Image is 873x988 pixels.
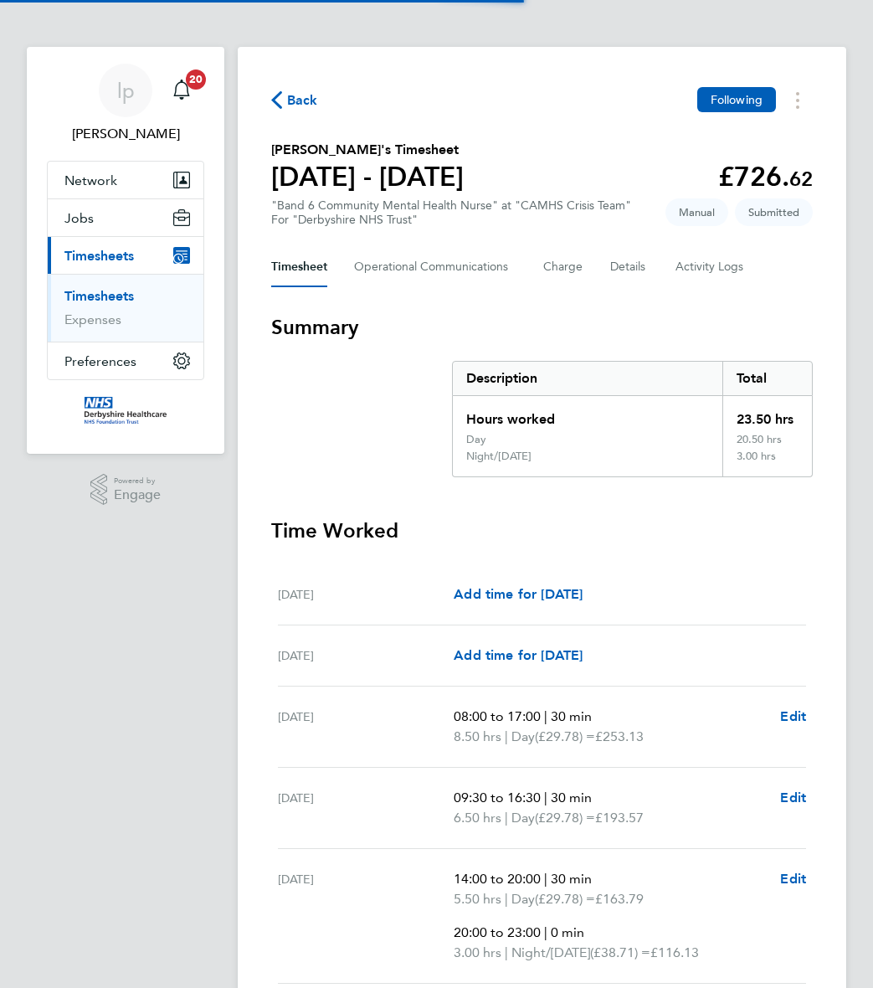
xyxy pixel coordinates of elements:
span: £253.13 [595,728,644,744]
h1: [DATE] - [DATE] [271,160,464,193]
span: This timesheet is Submitted. [735,198,813,226]
button: Details [610,247,649,287]
span: Day [511,889,535,909]
a: Expenses [64,311,121,327]
span: | [505,944,508,960]
span: 30 min [551,790,592,805]
span: Following [711,92,763,107]
span: Add time for [DATE] [454,586,583,602]
a: Edit [780,869,806,889]
button: Operational Communications [354,247,516,287]
span: Jobs [64,210,94,226]
div: "Band 6 Community Mental Health Nurse" at "CAMHS Crisis Team" [271,198,631,227]
div: 20.50 hrs [722,433,812,450]
span: Day [511,808,535,828]
span: 8.50 hrs [454,728,501,744]
span: 20:00 to 23:00 [454,924,541,940]
span: Preferences [64,353,136,369]
div: [DATE] [278,584,454,605]
div: [DATE] [278,869,454,963]
span: Powered by [114,474,161,488]
span: lp [117,80,135,101]
nav: Main navigation [27,47,224,454]
div: 23.50 hrs [722,396,812,433]
span: 08:00 to 17:00 [454,708,541,724]
div: [DATE] [278,788,454,828]
button: Timesheets [48,237,203,274]
span: 5.50 hrs [454,891,501,907]
app-decimal: £726. [718,161,813,193]
span: | [544,790,547,805]
span: 3.00 hrs [454,944,501,960]
a: Go to home page [47,397,204,424]
div: Summary [452,361,813,477]
span: Engage [114,488,161,502]
button: Network [48,162,203,198]
div: [DATE] [278,707,454,747]
span: 14:00 to 20:00 [454,871,541,887]
a: Add time for [DATE] [454,584,583,605]
a: 20 [165,64,198,117]
span: Add time for [DATE] [454,647,583,663]
a: lp[PERSON_NAME] [47,64,204,144]
button: Timesheets Menu [783,87,813,113]
button: Back [271,90,318,111]
span: 0 min [551,924,584,940]
span: (£29.78) = [535,728,595,744]
span: £163.79 [595,891,644,907]
span: 30 min [551,708,592,724]
div: For "Derbyshire NHS Trust" [271,213,631,227]
div: Hours worked [453,396,722,433]
span: (£38.71) = [590,944,650,960]
span: | [505,728,508,744]
button: Preferences [48,342,203,379]
span: | [505,810,508,826]
h3: Time Worked [271,517,813,544]
img: derbyshire-nhs-logo-retina.png [85,397,167,424]
a: Add time for [DATE] [454,646,583,666]
span: | [544,924,547,940]
span: | [544,871,547,887]
span: £193.57 [595,810,644,826]
span: Back [287,90,318,111]
a: Edit [780,707,806,727]
span: Network [64,172,117,188]
div: Day [466,433,486,446]
button: Charge [543,247,583,287]
span: | [505,891,508,907]
span: 30 min [551,871,592,887]
span: louise partlow [47,124,204,144]
div: Description [453,362,722,395]
button: Timesheet [271,247,327,287]
span: (£29.78) = [535,810,595,826]
div: 3.00 hrs [722,450,812,476]
a: Powered byEngage [90,474,162,506]
div: Night/[DATE] [466,450,532,463]
button: Jobs [48,199,203,236]
span: Edit [780,790,806,805]
div: [DATE] [278,646,454,666]
span: Night/[DATE] [511,943,590,963]
span: 62 [789,167,813,191]
button: Following [697,87,776,112]
span: Edit [780,708,806,724]
a: Timesheets [64,288,134,304]
span: 6.50 hrs [454,810,501,826]
h3: Summary [271,314,813,341]
div: Timesheets [48,274,203,342]
span: 20 [186,69,206,90]
span: Day [511,727,535,747]
div: Total [722,362,812,395]
span: Timesheets [64,248,134,264]
span: 09:30 to 16:30 [454,790,541,805]
span: This timesheet was manually created. [665,198,728,226]
a: Edit [780,788,806,808]
span: £116.13 [650,944,699,960]
h2: [PERSON_NAME]'s Timesheet [271,140,464,160]
span: | [544,708,547,724]
span: Edit [780,871,806,887]
button: Activity Logs [675,247,746,287]
span: (£29.78) = [535,891,595,907]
